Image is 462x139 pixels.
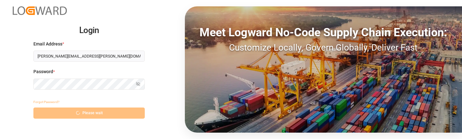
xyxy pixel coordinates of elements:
span: Password [33,68,53,75]
div: Customize Locally, Govern Globally, Deliver Fast [185,41,462,54]
span: Email Address [33,41,62,47]
div: Meet Logward No-Code Supply Chain Execution: [185,24,462,41]
input: Enter your email [33,51,145,62]
h2: Login [33,20,145,41]
img: Logward_new_orange.png [13,6,67,15]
